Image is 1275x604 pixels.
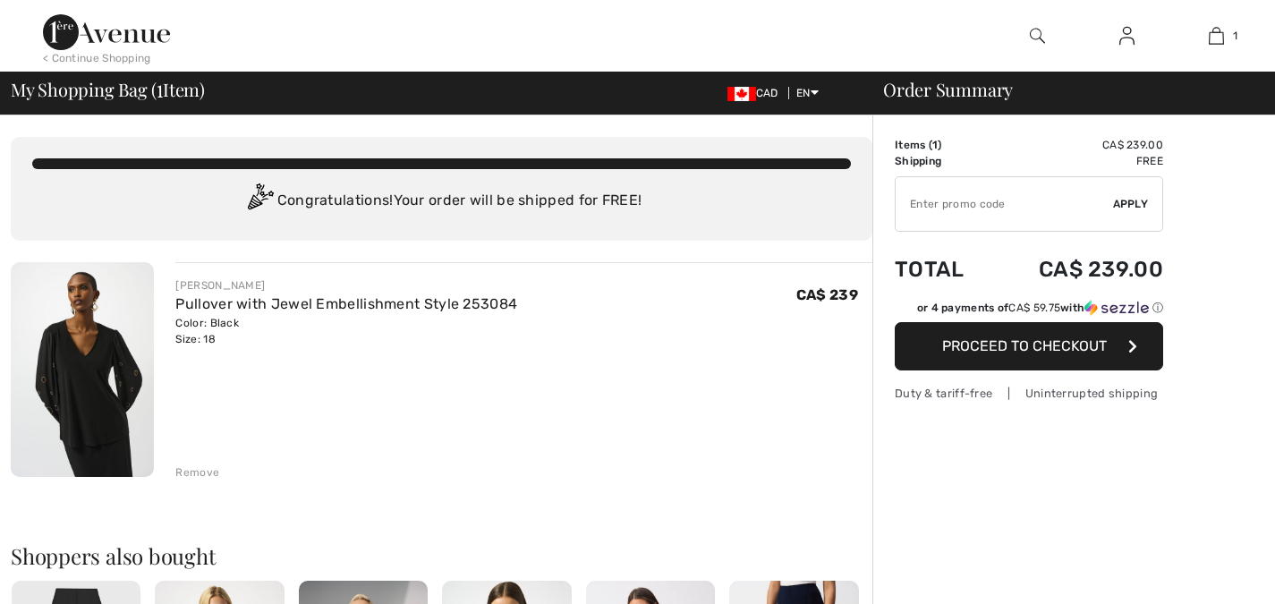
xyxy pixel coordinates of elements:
[11,545,872,566] h2: Shoppers also bought
[1172,25,1260,47] a: 1
[727,87,756,101] img: Canadian Dollar
[990,137,1163,153] td: CA$ 239.00
[157,76,163,99] span: 1
[1105,25,1149,47] a: Sign In
[1008,302,1060,314] span: CA$ 59.75
[895,137,990,153] td: Items ( )
[43,14,170,50] img: 1ère Avenue
[727,87,786,99] span: CAD
[11,81,205,98] span: My Shopping Bag ( Item)
[917,300,1163,316] div: or 4 payments of with
[43,50,151,66] div: < Continue Shopping
[990,153,1163,169] td: Free
[1233,28,1237,44] span: 1
[1030,25,1045,47] img: search the website
[796,87,819,99] span: EN
[895,385,1163,402] div: Duty & tariff-free | Uninterrupted shipping
[895,239,990,300] td: Total
[895,322,1163,370] button: Proceed to Checkout
[895,300,1163,322] div: or 4 payments ofCA$ 59.75withSezzle Click to learn more about Sezzle
[896,177,1113,231] input: Promo code
[175,464,219,481] div: Remove
[942,337,1107,354] span: Proceed to Checkout
[1119,25,1135,47] img: My Info
[895,153,990,169] td: Shipping
[990,239,1163,300] td: CA$ 239.00
[175,277,517,293] div: [PERSON_NAME]
[242,183,277,219] img: Congratulation2.svg
[1113,196,1149,212] span: Apply
[1209,25,1224,47] img: My Bag
[796,286,858,303] span: CA$ 239
[175,295,517,312] a: Pullover with Jewel Embellishment Style 253084
[932,139,938,151] span: 1
[175,315,517,347] div: Color: Black Size: 18
[862,81,1264,98] div: Order Summary
[1084,300,1149,316] img: Sezzle
[32,183,851,219] div: Congratulations! Your order will be shipped for FREE!
[11,262,154,477] img: Pullover with Jewel Embellishment Style 253084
